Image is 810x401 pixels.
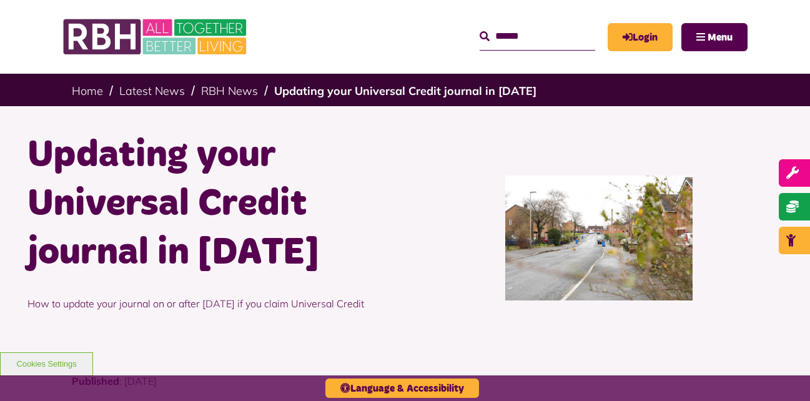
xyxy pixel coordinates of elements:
img: RBH [62,12,250,61]
span: Menu [708,32,733,42]
button: Navigation [681,23,748,51]
a: Updating your Universal Credit journal in [DATE] [274,84,536,98]
h1: Updating your Universal Credit journal in [DATE] [27,131,396,277]
img: SAZMEDIA RBH 22FEB24 79 [505,176,693,300]
button: Language & Accessibility [325,379,479,398]
a: RBH News [201,84,258,98]
strong: Published [72,375,119,387]
p: How to update your journal on or after [DATE] if you claim Universal Credit [27,277,396,330]
a: MyRBH [608,23,673,51]
a: Latest News [119,84,185,98]
iframe: Netcall Web Assistant for live chat [754,345,810,401]
a: Home [72,84,103,98]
